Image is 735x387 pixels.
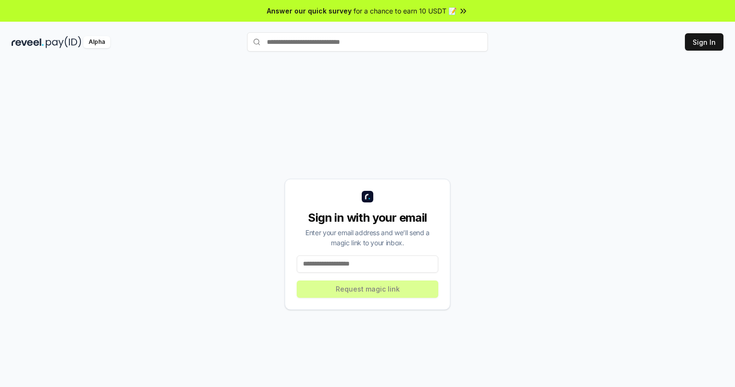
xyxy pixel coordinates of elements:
img: pay_id [46,36,81,48]
img: reveel_dark [12,36,44,48]
img: logo_small [362,191,373,202]
button: Sign In [685,33,723,51]
span: for a chance to earn 10 USDT 📝 [354,6,457,16]
span: Answer our quick survey [267,6,352,16]
div: Sign in with your email [297,210,438,226]
div: Alpha [83,36,110,48]
div: Enter your email address and we’ll send a magic link to your inbox. [297,227,438,248]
